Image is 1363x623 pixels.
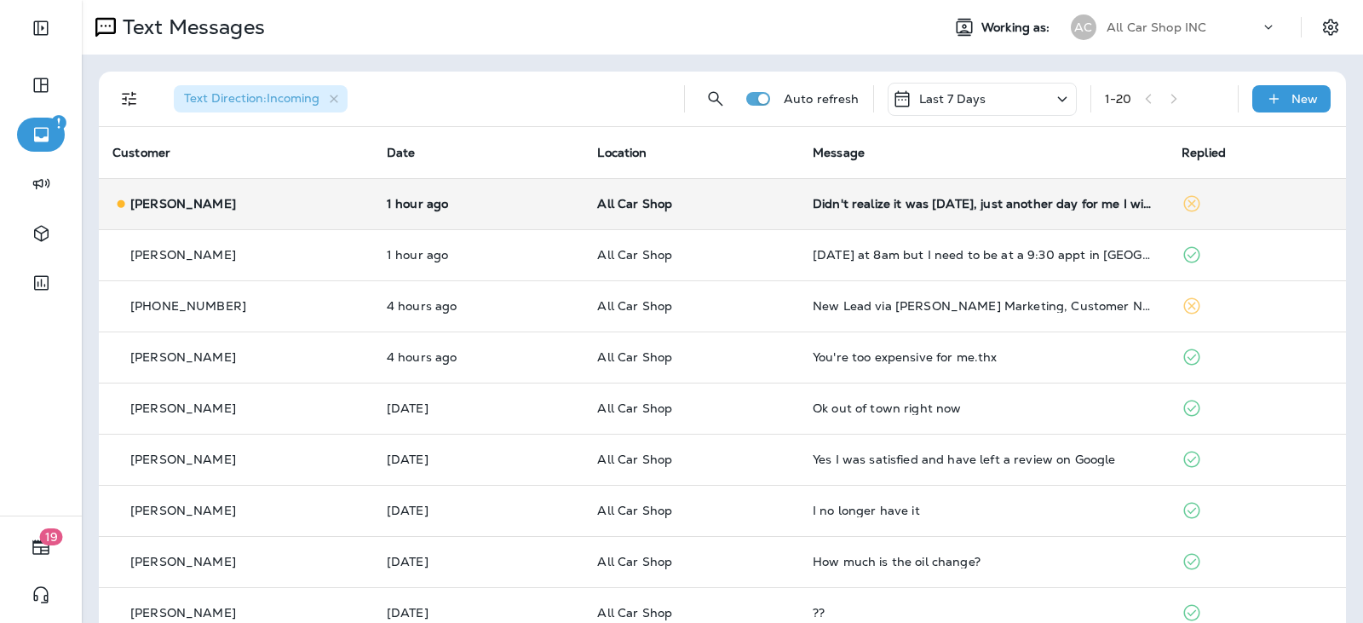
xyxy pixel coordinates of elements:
div: AC [1071,14,1096,40]
span: All Car Shop [597,452,672,467]
p: [PERSON_NAME] [130,606,236,620]
div: Text Direction:Incoming [174,85,348,112]
button: 19 [17,530,65,564]
span: Date [387,145,416,160]
span: Customer [112,145,170,160]
span: Working as: [981,20,1054,35]
span: All Car Shop [597,196,672,211]
div: New Lead via Merrick Marketing, Customer Name: Robert M., Contact info: Conversation length limit... [813,299,1154,313]
p: Aug 22, 2025 03:15 PM [387,504,571,517]
span: All Car Shop [597,401,672,416]
button: Filters [112,82,147,116]
span: All Car Shop [597,605,672,620]
span: Message [813,145,865,160]
p: [PERSON_NAME] [130,555,236,568]
div: Didn't realize it was Labor Day, just another day for me I will call to schedule them thanks [813,197,1154,211]
p: [PERSON_NAME] [130,401,236,415]
span: All Car Shop [597,349,672,365]
p: [PERSON_NAME] [130,504,236,517]
button: Settings [1315,12,1346,43]
button: Search Messages [699,82,733,116]
div: How much is the oil change? [813,555,1154,568]
span: All Car Shop [597,247,672,262]
span: All Car Shop [597,554,672,569]
p: Aug 25, 2025 09:03 AM [387,350,571,364]
p: New [1291,92,1318,106]
p: Auto refresh [784,92,860,106]
p: Aug 22, 2025 11:26 AM [387,606,571,620]
span: Text Direction : Incoming [184,90,319,106]
p: Text Messages [116,14,265,40]
span: All Car Shop [597,503,672,518]
p: All Car Shop INC [1107,20,1206,34]
span: All Car Shop [597,298,672,314]
p: [PERSON_NAME] [130,453,236,466]
div: Yes I was satisfied and have left a review on Google [813,453,1154,466]
div: 1 - 20 [1105,92,1132,106]
p: [PHONE_NUMBER] [130,299,246,313]
p: Aug 25, 2025 11:28 AM [387,248,571,262]
p: Aug 23, 2025 01:46 PM [387,401,571,415]
p: [PERSON_NAME] [130,350,236,364]
div: Thursday at 8am but I need to be at a 9:30 appt in Clermont [813,248,1154,262]
span: Replied [1182,145,1226,160]
p: [PERSON_NAME] [130,197,236,211]
div: I no longer have it [813,504,1154,517]
div: You're too expensive for me.thx [813,350,1154,364]
p: Aug 22, 2025 11:48 AM [387,555,571,568]
span: 19 [40,528,63,545]
p: Aug 25, 2025 09:17 AM [387,299,571,313]
div: Ok out of town right now [813,401,1154,415]
div: ?? [813,606,1154,620]
p: Aug 25, 2025 12:07 PM [387,197,571,211]
p: Last 7 Days [919,92,986,106]
span: Location [597,145,647,160]
p: Aug 22, 2025 07:15 PM [387,453,571,466]
p: [PERSON_NAME] [130,248,236,262]
button: Expand Sidebar [17,11,65,45]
